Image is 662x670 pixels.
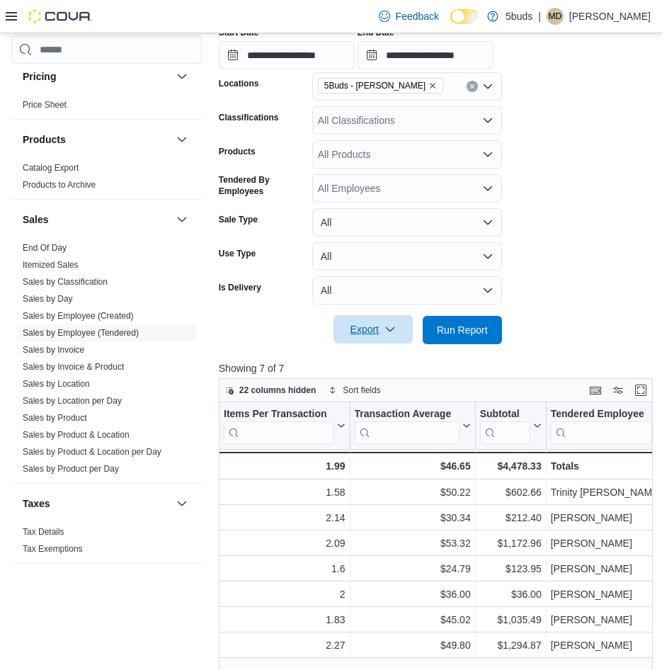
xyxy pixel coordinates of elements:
div: $30.34 [354,509,470,526]
button: Export [333,315,413,343]
a: End Of Day [23,243,67,253]
div: $212.40 [479,509,541,526]
button: Taxes [23,496,171,511]
h3: Taxes [23,496,50,511]
div: 1.83 [224,611,346,628]
a: Itemized Sales [23,260,79,270]
a: Sales by Product [23,413,87,423]
div: Sales [11,239,202,483]
a: Sales by Day [23,294,73,304]
button: Open list of options [482,115,493,126]
div: Transaction Average [354,408,459,421]
div: 2.09 [224,535,346,552]
div: Items Per Transaction [224,408,334,444]
span: Sales by Invoice & Product [23,361,124,373]
button: Products [173,131,190,148]
a: Tax Exemptions [23,544,83,554]
button: Sort fields [323,382,386,399]
button: Open list of options [482,183,493,194]
span: Feedback [396,9,439,23]
span: Run Report [437,323,488,337]
button: All [312,242,502,271]
button: Items Per Transaction [224,408,346,444]
span: Sales by Product & Location per Day [23,446,161,458]
div: Taxes [11,523,202,563]
p: 5buds [506,8,532,25]
div: Subtotal [479,408,530,444]
div: 2.14 [224,509,346,526]
div: Tendered Employee [550,408,651,444]
div: $45.02 [354,611,470,628]
div: Subtotal [479,408,530,421]
button: Remove 5Buds - Regina from selection in this group [428,81,437,90]
div: $602.66 [479,484,541,501]
label: Classifications [219,112,279,123]
label: Is Delivery [219,282,261,293]
span: 5Buds - Regina [318,78,443,93]
button: All [312,276,502,305]
div: $53.32 [354,535,470,552]
span: Tax Exemptions [23,543,83,555]
div: 2 [224,586,346,603]
div: $1,294.87 [479,637,541,654]
label: Products [219,146,256,157]
div: Pricing [11,96,202,119]
span: Tax Details [23,526,64,538]
div: Products [11,159,202,199]
h3: Sales [23,212,49,227]
span: Products to Archive [23,179,96,191]
input: Dark Mode [450,9,480,24]
p: Showing 7 of 7 [219,361,657,375]
a: Sales by Product per Day [23,464,119,474]
p: [PERSON_NAME] [569,8,651,25]
span: Price Sheet [23,99,67,110]
label: Sale Type [219,214,258,225]
span: Sales by Invoice [23,344,84,356]
img: Cova [28,9,92,23]
a: Products to Archive [23,180,96,190]
span: Sales by Product [23,412,87,424]
span: Sales by Product per Day [23,463,119,475]
button: Transaction Average [354,408,470,444]
button: Taxes [173,495,190,512]
button: 22 columns hidden [219,382,322,399]
button: Products [23,132,171,147]
span: End Of Day [23,242,67,254]
a: Sales by Invoice & Product [23,362,124,372]
button: Enter fullscreen [632,382,649,399]
div: $49.80 [354,637,470,654]
a: Tax Details [23,527,64,537]
span: Sort fields [343,385,380,396]
div: 2.27 [224,637,346,654]
div: $24.79 [354,560,470,577]
span: 5Buds - [PERSON_NAME] [324,79,426,93]
div: $4,478.33 [479,458,541,475]
span: Sales by Employee (Created) [23,310,134,322]
div: 1.6 [224,560,346,577]
a: Sales by Employee (Created) [23,311,134,321]
button: Sales [23,212,171,227]
a: Sales by Location per Day [23,396,122,406]
div: $123.95 [479,560,541,577]
span: Sales by Product & Location [23,429,130,441]
span: Sales by Employee (Tendered) [23,327,139,339]
div: $36.00 [479,586,541,603]
h3: Products [23,132,66,147]
a: Sales by Location [23,379,90,389]
div: $50.22 [354,484,470,501]
div: $36.00 [354,586,470,603]
button: Open list of options [482,81,493,92]
button: Keyboard shortcuts [587,382,604,399]
a: Price Sheet [23,100,67,110]
span: Sales by Location per Day [23,395,122,407]
a: Sales by Product & Location per Day [23,447,161,457]
label: Tendered By Employees [219,174,307,197]
label: Use Type [219,248,256,259]
span: Catalog Export [23,162,79,174]
span: Itemized Sales [23,259,79,271]
input: Press the down key to open a popover containing a calendar. [358,41,493,69]
button: Pricing [173,68,190,85]
div: 1.58 [224,484,346,501]
p: | [538,8,541,25]
div: $1,172.96 [479,535,541,552]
